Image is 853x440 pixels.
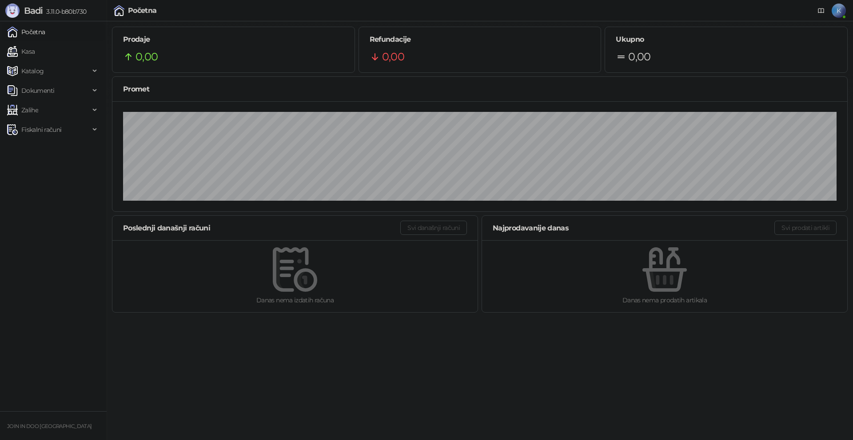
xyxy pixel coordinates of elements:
[493,222,774,234] div: Najprodavanije danas
[7,43,35,60] a: Kasa
[496,295,833,305] div: Danas nema prodatih artikala
[136,48,158,65] span: 0,00
[21,121,61,139] span: Fiskalni računi
[832,4,846,18] span: K
[628,48,650,65] span: 0,00
[400,221,467,235] button: Svi današnji računi
[21,101,38,119] span: Zalihe
[5,4,20,18] img: Logo
[123,83,837,95] div: Promet
[616,34,837,45] h5: Ukupno
[123,222,400,234] div: Poslednji današnji računi
[7,423,92,429] small: JOIN IN DOO [GEOGRAPHIC_DATA]
[43,8,86,16] span: 3.11.0-b80b730
[21,82,54,99] span: Dokumenti
[24,5,43,16] span: Badi
[123,34,344,45] h5: Prodaje
[127,295,463,305] div: Danas nema izdatih računa
[774,221,837,235] button: Svi prodati artikli
[128,7,157,14] div: Početna
[21,62,44,80] span: Katalog
[7,23,45,41] a: Početna
[370,34,590,45] h5: Refundacije
[814,4,828,18] a: Dokumentacija
[382,48,404,65] span: 0,00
